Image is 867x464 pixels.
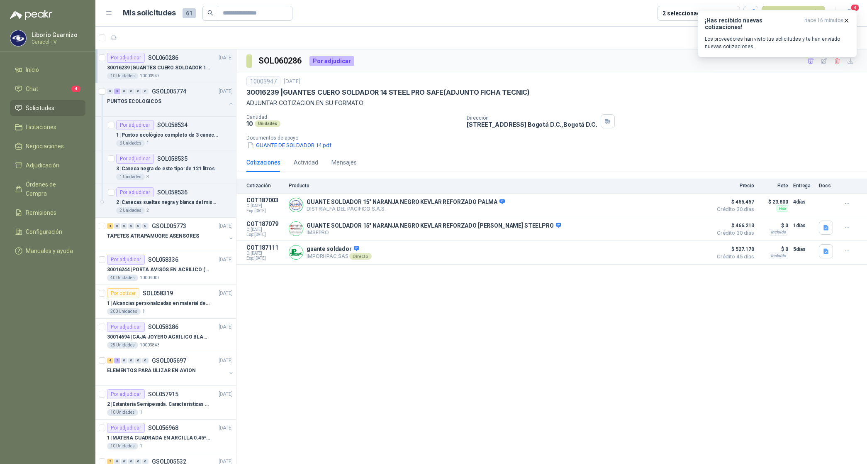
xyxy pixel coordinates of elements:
span: 61 [183,8,196,18]
p: COT187111 [246,244,284,251]
p: Cantidad [246,114,460,120]
a: Por adjudicarSOL0585362 |Canecas sueltas negra y blanca del mismo tipo 50-60 litros.2 Unidades2 [95,184,236,218]
a: Configuración [10,224,85,240]
p: PUNTOS ECOLOGICOS [107,98,161,106]
p: 30016239 | GUANTES CUERO SOLDADOR 14 STEEL PRO SAFE(ADJUNTO FICHA TECNIC) [246,88,530,97]
p: $ 0 [759,244,788,254]
div: Directo [349,253,371,260]
div: 0 [142,358,149,363]
p: $ 0 [759,221,788,231]
p: Docs [819,183,835,189]
div: Por adjudicar [116,120,154,130]
a: Remisiones [10,205,85,221]
div: 0 [121,223,127,229]
p: Entrega [793,183,814,189]
div: Por adjudicar [116,187,154,197]
span: $ 465.457 [713,197,754,207]
span: Negociaciones [26,142,64,151]
div: 6 Unidades [116,140,145,147]
div: Por adjudicar [107,322,145,332]
p: 1 | Puntos ecológico completo de 3 canecas de 50-60 litros en este tipo: ( con tapa vaivén) [116,131,219,139]
p: Flete [759,183,788,189]
p: SOL058319 [143,290,173,296]
a: Manuales y ayuda [10,243,85,259]
p: 2 | Canecas sueltas negra y blanca del mismo tipo 50-60 litros. [116,199,219,206]
p: guante soldador [307,246,372,253]
div: 0 [142,223,149,229]
p: 4 días [793,197,814,207]
div: 40 Unidades [107,275,138,281]
span: 8 [850,4,860,12]
p: 1 [140,443,142,449]
div: 0 [121,358,127,363]
p: GUANTE SOLDADOR 15" NARANJA NEGRO KEVLAR REFORZADO [PERSON_NAME] STEELPRO [307,222,561,230]
a: Negociaciones [10,138,85,154]
p: IMSEPRO [307,229,561,236]
a: Licitaciones [10,119,85,135]
div: 0 [135,223,141,229]
button: ¡Has recibido nuevas cotizaciones!hace 16 minutos Los proveedores han visto tus solicitudes y te ... [698,10,857,57]
span: Solicitudes [26,103,54,113]
p: [DATE] [219,390,233,398]
span: Adjudicación [26,161,59,170]
div: 4 [107,358,113,363]
a: Solicitudes [10,100,85,116]
span: Órdenes de Compra [26,180,78,198]
a: Inicio [10,62,85,78]
span: Crédito 30 días [713,231,754,236]
div: 0 [128,88,134,94]
div: 0 [142,88,149,94]
a: 4 2 0 0 0 0 GSOL005697[DATE] ELEMENTOS PARA ULIZAR EN AVION [107,356,234,382]
p: GSOL005773 [152,223,186,229]
p: COT187003 [246,197,284,204]
span: Exp: [DATE] [246,256,284,261]
div: 10003947 [246,76,280,86]
div: Actividad [294,158,318,167]
div: Por adjudicar [107,423,145,433]
p: 1 [140,409,142,416]
p: 10004007 [140,275,160,281]
a: Por adjudicarSOL0585353 |Caneca negra de este tipo: de 121 litros1 Unidades3 [95,150,236,184]
p: Liborio Guarnizo [32,32,83,38]
a: Por adjudicarSOL058336[DATE] 30016244 |PORTA AVISOS EN ACRILICO (En el adjunto mas informacion)40... [95,251,236,285]
button: 8 [842,6,857,21]
a: Por adjudicarSOL0585341 |Puntos ecológico completo de 3 canecas de 50-60 litros en este tipo: ( c... [95,117,236,150]
div: Por cotizar [107,288,139,298]
p: SOL058536 [157,189,188,195]
a: Por cotizarSOL058319[DATE] 1 |Alcancías personalizadas en material de cerámica (VER ADJUNTO)200 U... [95,285,236,319]
h3: SOL060286 [258,54,303,67]
a: Por adjudicarSOL058286[DATE] 30014694 |CAJA JOYERO ACRILICO BLANCO OPAL (En el adjunto mas detall... [95,319,236,352]
div: Por adjudicar [116,154,154,164]
p: [DATE] [219,357,233,365]
p: 3 | Caneca negra de este tipo: de 121 litros [116,165,215,173]
div: 4 [107,223,113,229]
p: COT187079 [246,221,284,227]
div: 3 [114,88,120,94]
div: 10 Unidades [107,409,138,416]
a: 4 0 0 0 0 0 GSOL005773[DATE] TAPETES ATRAPAMUGRE ASENSORES [107,221,234,248]
p: SOL058336 [148,257,178,263]
p: Dirección [467,115,597,121]
p: 1 días [793,221,814,231]
p: 1 | MATERA CUADRADA EN ARCILLA 0.45*0.45*0.40 [107,434,210,442]
p: 5 días [793,244,814,254]
p: Los proveedores han visto tus solicitudes y te han enviado nuevas cotizaciones. [705,35,850,50]
p: ELEMENTOS PARA ULIZAR EN AVION [107,367,195,375]
p: SOL056968 [148,425,178,431]
img: Company Logo [289,198,303,212]
img: Company Logo [289,246,303,259]
p: [DATE] [219,290,233,297]
span: Exp: [DATE] [246,232,284,237]
button: GUANTE DE SOLDADOR 14.pdf [246,141,332,150]
div: 2 seleccionadas [662,9,707,18]
div: 0 [121,88,127,94]
p: 30016244 | PORTA AVISOS EN ACRILICO (En el adjunto mas informacion) [107,266,210,274]
div: Mensajes [331,158,357,167]
h3: ¡Has recibido nuevas cotizaciones! [705,17,801,30]
span: $ 527.170 [713,244,754,254]
span: Licitaciones [26,123,56,132]
h1: Mis solicitudes [123,7,176,19]
div: 1 Unidades [116,174,145,180]
div: 0 [135,88,141,94]
p: GUANTE SOLDADOR 15" NARANJA NEGRO KEVLAR REFORZADO PALMA [307,199,505,206]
